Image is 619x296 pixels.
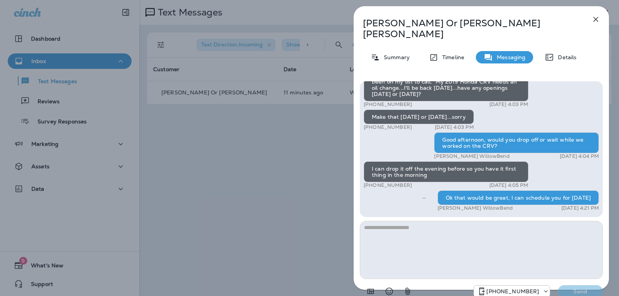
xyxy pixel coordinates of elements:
div: Hello. I'm actually out of town right now, but you've been on my list to call. My 2019 Honda CRV ... [364,68,528,101]
p: [PHONE_NUMBER] [364,124,412,130]
p: Messaging [493,54,525,60]
p: [PERSON_NAME] WillowBend [434,153,509,159]
div: Make that [DATE] or [DATE]...sorry [364,110,474,124]
div: Good afternoon, would you drop off or wait while we worked on the CRV? [434,132,599,153]
p: Details [554,54,576,60]
p: [DATE] 4:04 PM [560,153,599,159]
p: [PHONE_NUMBER] [364,101,412,108]
p: [PERSON_NAME] WillowBend [438,205,513,211]
p: [DATE] 4:05 PM [489,182,528,188]
p: Timeline [438,54,464,60]
p: [PERSON_NAME] Or [PERSON_NAME] [PERSON_NAME] [363,18,574,39]
p: [DATE] 4:03 PM [435,124,474,130]
p: [PHONE_NUMBER] [364,182,412,188]
div: Ok that would be great, I can schedule you for [DATE] [438,190,599,205]
div: +1 (813) 497-4455 [474,287,550,296]
p: [DATE] 4:21 PM [561,205,599,211]
p: [PHONE_NUMBER] [486,288,539,294]
p: [DATE] 4:03 PM [489,101,528,108]
p: Summary [380,54,410,60]
div: I can drop it off the evening before so you have it first thing in the morning [364,161,528,182]
span: Sent [422,194,426,201]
